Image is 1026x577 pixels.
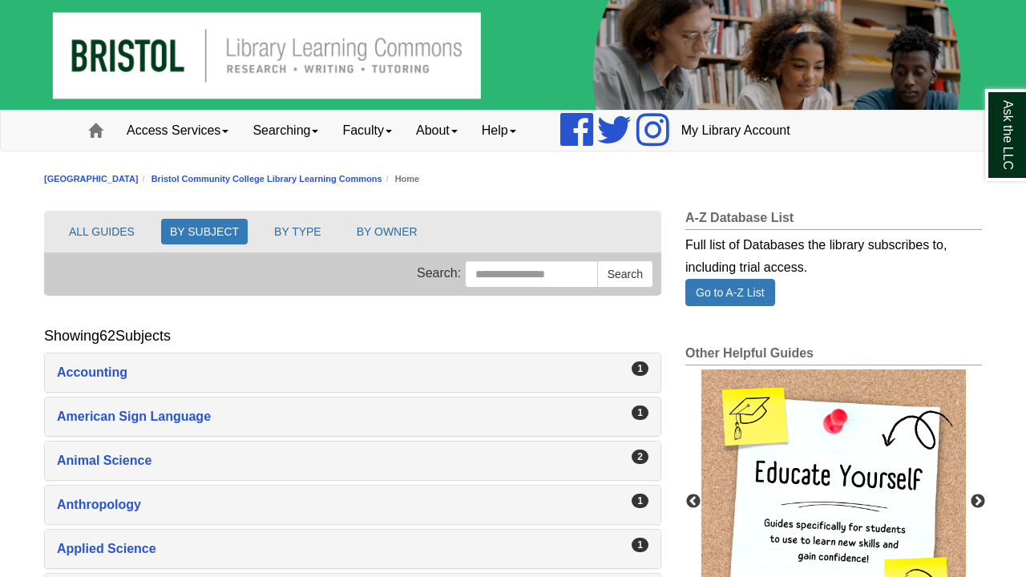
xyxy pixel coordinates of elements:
a: Access Services [115,111,240,151]
span: Search: [417,267,461,280]
div: 1 [632,538,648,552]
span: 62 [99,328,115,344]
a: Bristol Community College Library Learning Commons [151,174,382,184]
button: Next [970,494,986,510]
input: Search this Group [465,260,598,288]
a: [GEOGRAPHIC_DATA] [44,174,139,184]
a: About [404,111,470,151]
button: BY OWNER [348,219,426,244]
a: Applied Science [57,538,648,560]
button: BY TYPE [265,219,330,244]
div: 1 [632,361,648,376]
div: 2 [632,450,648,464]
a: My Library Account [669,111,802,151]
a: Accounting [57,361,648,384]
nav: breadcrumb [44,171,982,187]
h2: A-Z Database List [685,211,982,230]
h2: Other Helpful Guides [685,346,982,365]
a: Anthropology [57,494,648,516]
button: Search [597,260,653,288]
button: ALL GUIDES [60,219,143,244]
button: BY SUBJECT [161,219,248,244]
div: 1 [632,406,648,420]
h2: Showing Subjects [44,328,171,345]
a: Help [470,111,528,151]
div: 1 [632,494,648,508]
a: American Sign Language [57,406,648,428]
a: Animal Science [57,450,648,472]
div: Full list of Databases the library subscribes to, including trial access. [685,230,982,279]
a: Go to A-Z List [685,279,775,306]
a: Searching [240,111,330,151]
a: Faculty [330,111,404,151]
button: Previous [685,494,701,510]
li: Home [382,171,420,187]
